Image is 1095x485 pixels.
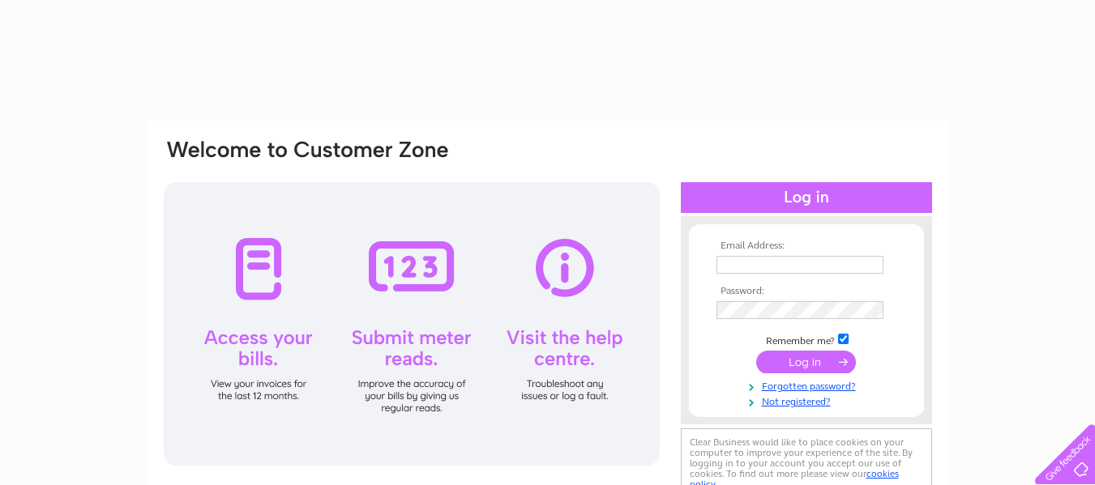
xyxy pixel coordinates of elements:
[712,331,900,347] td: Remember me?
[712,286,900,297] th: Password:
[756,351,856,373] input: Submit
[716,377,900,393] a: Forgotten password?
[716,393,900,408] a: Not registered?
[712,240,900,252] th: Email Address:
